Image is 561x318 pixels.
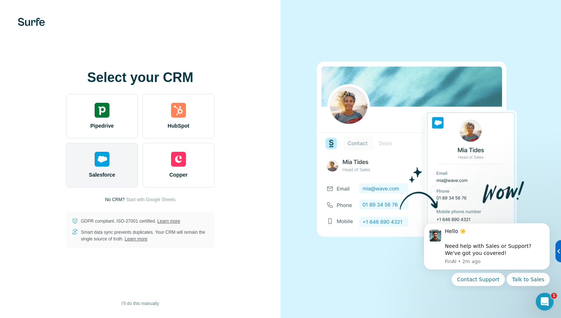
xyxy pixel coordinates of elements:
[116,298,164,309] button: I’ll do this manually
[95,152,109,167] img: salesforce's logo
[168,122,189,130] span: HubSpot
[90,122,114,130] span: Pipedrive
[18,18,45,26] img: Surfe's logo
[536,293,554,311] iframe: Intercom live chat
[105,196,125,203] p: No CRM?
[95,103,109,118] img: pipedrive's logo
[66,70,214,85] h1: Select your CRM
[81,229,209,242] p: Smart data sync prevents duplicates. Your CRM will remain the single source of truth.
[121,300,159,307] span: I’ll do this manually
[551,293,557,299] span: 1
[125,236,147,242] a: Learn more
[89,171,115,178] span: Salesforce
[81,218,180,224] p: GDPR compliant. ISO-27001 certified.
[126,196,175,203] button: Start with Google Sheets
[171,152,186,167] img: copper's logo
[171,103,186,118] img: hubspot's logo
[157,219,180,224] a: Learn more
[413,216,561,291] iframe: Intercom notifications message
[317,49,525,269] img: SALESFORCE image
[170,171,188,178] span: Copper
